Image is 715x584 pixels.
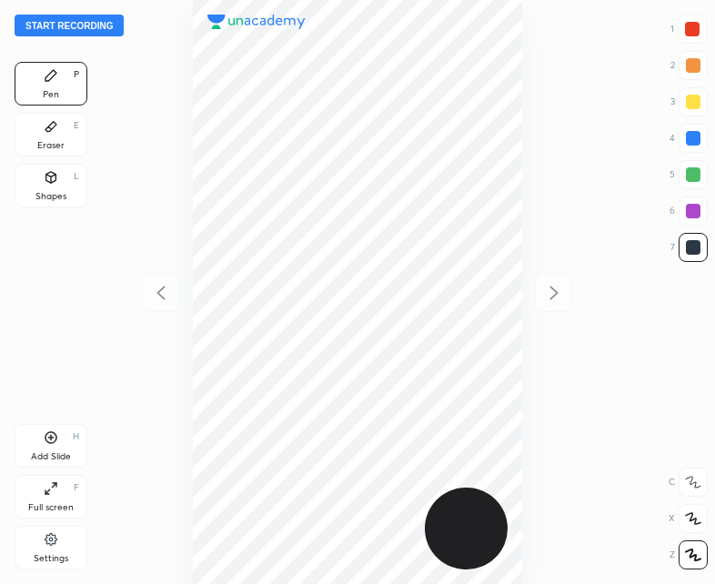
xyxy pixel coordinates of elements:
div: 1 [670,15,707,44]
div: E [74,121,79,130]
div: Z [670,540,708,569]
div: 2 [670,51,708,80]
div: Add Slide [31,452,71,461]
div: Full screen [28,503,74,512]
img: logo.38c385cc.svg [207,15,306,29]
div: Settings [34,554,68,563]
div: C [669,468,708,497]
div: 7 [670,233,708,262]
div: 4 [670,124,708,153]
button: Start recording [15,15,124,36]
div: H [73,432,79,441]
div: X [669,504,708,533]
div: Pen [43,90,59,99]
div: F [74,483,79,492]
div: Shapes [35,192,66,201]
div: 5 [670,160,708,189]
div: 3 [670,87,708,116]
div: 6 [670,196,708,226]
div: L [74,172,79,181]
div: Eraser [37,141,65,150]
div: P [74,70,79,79]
